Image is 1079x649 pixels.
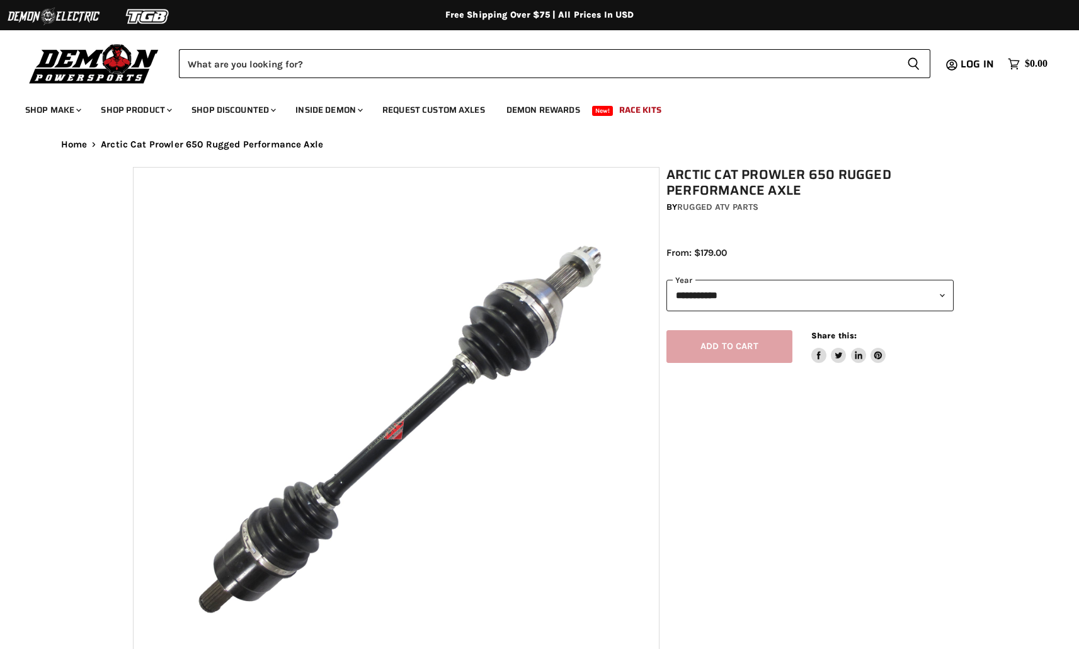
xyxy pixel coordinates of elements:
[182,97,283,123] a: Shop Discounted
[91,97,180,123] a: Shop Product
[36,9,1044,21] div: Free Shipping Over $75 | All Prices In USD
[592,106,614,116] span: New!
[897,49,930,78] button: Search
[497,97,590,123] a: Demon Rewards
[286,97,370,123] a: Inside Demon
[666,247,727,258] span: From: $179.00
[61,139,88,150] a: Home
[1025,58,1048,70] span: $0.00
[179,49,930,78] form: Product
[101,139,323,150] span: Arctic Cat Prowler 650 Rugged Performance Axle
[677,202,758,212] a: Rugged ATV Parts
[955,59,1002,70] a: Log in
[179,49,897,78] input: Search
[666,200,954,214] div: by
[610,97,671,123] a: Race Kits
[373,97,494,123] a: Request Custom Axles
[961,56,994,72] span: Log in
[811,331,857,340] span: Share this:
[101,4,195,28] img: TGB Logo 2
[25,41,163,86] img: Demon Powersports
[1002,55,1054,73] a: $0.00
[16,97,89,123] a: Shop Make
[36,139,1044,150] nav: Breadcrumbs
[666,167,954,198] h1: Arctic Cat Prowler 650 Rugged Performance Axle
[16,92,1044,123] ul: Main menu
[666,280,954,311] select: year
[811,330,886,364] aside: Share this:
[6,4,101,28] img: Demon Electric Logo 2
